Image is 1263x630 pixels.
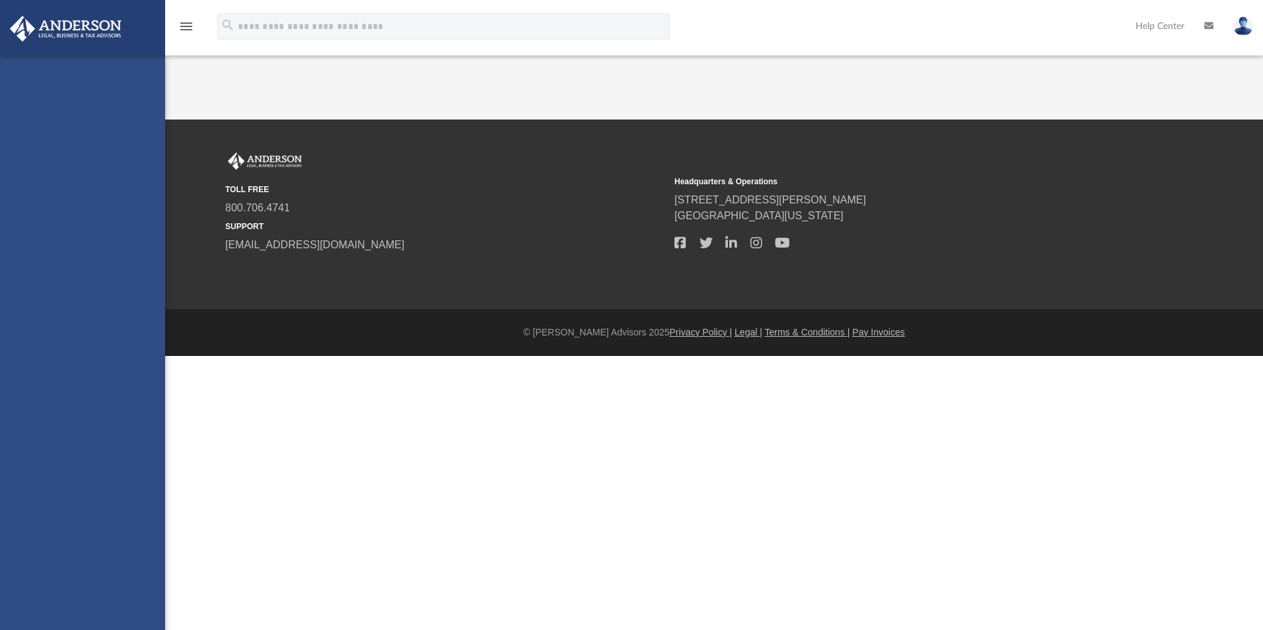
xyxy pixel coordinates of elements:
small: SUPPORT [225,221,665,232]
a: [GEOGRAPHIC_DATA][US_STATE] [674,210,844,221]
img: Anderson Advisors Platinum Portal [225,153,305,170]
a: 800.706.4741 [225,202,290,213]
img: Anderson Advisors Platinum Portal [6,16,126,42]
a: Terms & Conditions | [765,327,850,337]
a: Pay Invoices [852,327,904,337]
i: search [221,18,235,32]
a: Legal | [735,327,762,337]
i: menu [178,18,194,34]
div: © [PERSON_NAME] Advisors 2025 [165,326,1263,339]
a: [EMAIL_ADDRESS][DOMAIN_NAME] [225,239,404,250]
a: Privacy Policy | [670,327,733,337]
small: TOLL FREE [225,184,665,195]
small: Headquarters & Operations [674,176,1114,188]
img: User Pic [1233,17,1253,36]
a: [STREET_ADDRESS][PERSON_NAME] [674,194,866,205]
a: menu [178,25,194,34]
